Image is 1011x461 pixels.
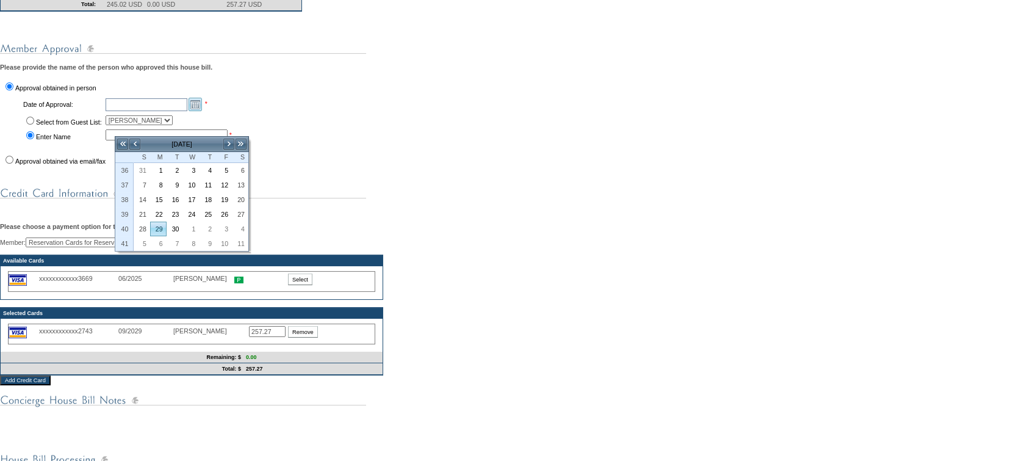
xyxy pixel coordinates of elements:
td: Saturday, September 27, 2025 [232,207,248,222]
a: Open the calendar popup. [189,98,202,111]
a: 15 [151,193,166,206]
td: Monday, October 06, 2025 [150,236,167,251]
th: Friday [215,152,232,163]
td: Friday, September 26, 2025 [215,207,232,222]
td: Friday, October 10, 2025 [215,236,232,251]
a: 21 [134,208,149,221]
td: Saturday, October 04, 2025 [232,222,248,236]
label: Approval obtained via email/fax [15,158,106,165]
a: 12 [216,178,231,192]
span: 245.02 USD [107,1,142,8]
td: Thursday, September 25, 2025 [199,207,215,222]
a: 13 [232,178,248,192]
a: 1 [151,164,166,177]
td: Sunday, October 05, 2025 [134,236,150,251]
a: 24 [184,208,199,221]
a: 1 [184,222,199,236]
td: Wednesday, September 24, 2025 [183,207,200,222]
td: Thursday, October 02, 2025 [199,222,215,236]
td: Wednesday, September 10, 2025 [183,178,200,192]
td: Available Cards [1,255,383,266]
img: icon_primary.gif [234,277,243,283]
a: 6 [151,237,166,250]
input: Remove [288,326,318,338]
a: 25 [200,208,215,221]
td: Date of Approval: [22,96,103,112]
a: 3 [184,164,199,177]
td: Saturday, September 13, 2025 [232,178,248,192]
th: 39 [115,207,134,222]
td: Tuesday, September 16, 2025 [167,192,183,207]
a: 4 [200,164,215,177]
a: 18 [200,193,215,206]
a: 31 [134,164,149,177]
td: Thursday, September 04, 2025 [199,163,215,178]
th: Saturday [232,152,248,163]
td: Wednesday, October 01, 2025 [183,222,200,236]
td: Friday, October 03, 2025 [215,222,232,236]
span: 257.27 USD [226,1,262,8]
th: Sunday [134,152,150,163]
td: Wednesday, September 17, 2025 [183,192,200,207]
td: Friday, September 05, 2025 [215,163,232,178]
span: 0.00 USD [147,1,175,8]
td: Thursday, October 09, 2025 [199,236,215,251]
a: << [117,138,129,150]
a: 23 [167,208,182,221]
th: 36 [115,163,134,178]
label: Approval obtained in person [15,84,96,92]
a: 9 [167,178,182,192]
td: Total: $ [1,363,243,375]
a: 3 [216,222,231,236]
th: 38 [115,192,134,207]
td: Saturday, October 11, 2025 [232,236,248,251]
td: Tuesday, September 02, 2025 [167,163,183,178]
td: Friday, September 19, 2025 [215,192,232,207]
a: 10 [184,178,199,192]
a: 7 [134,178,149,192]
a: 29 [151,222,166,236]
td: Sunday, September 14, 2025 [134,192,150,207]
td: Tuesday, September 23, 2025 [167,207,183,222]
a: 14 [134,193,149,206]
td: Monday, September 29, 2025 [150,222,167,236]
img: icon_cc_visa.gif [9,274,27,286]
td: Tuesday, September 30, 2025 [167,222,183,236]
td: Tuesday, September 09, 2025 [167,178,183,192]
div: xxxxxxxxxxxx3669 [39,275,118,282]
a: 2 [200,222,215,236]
td: Sunday, August 31, 2025 [134,163,150,178]
div: xxxxxxxxxxxx2743 [39,327,118,335]
td: 0.00 [243,352,383,363]
div: 06/2025 [118,275,173,282]
a: 19 [216,193,231,206]
a: 8 [184,237,199,250]
a: > [223,138,235,150]
td: Sunday, September 28, 2025 [134,222,150,236]
th: 41 [115,236,134,251]
td: Wednesday, September 03, 2025 [183,163,200,178]
a: 11 [232,237,248,250]
a: 8 [151,178,166,192]
th: Tuesday [167,152,183,163]
th: 37 [115,178,134,192]
td: Selected Cards [1,308,383,319]
td: Sunday, September 21, 2025 [134,207,150,222]
a: 7 [167,237,182,250]
td: Thursday, September 18, 2025 [199,192,215,207]
th: 40 [115,222,134,236]
a: 5 [216,164,231,177]
a: 2 [167,164,182,177]
a: 9 [200,237,215,250]
div: [PERSON_NAME] [173,275,234,282]
input: Select [288,274,312,285]
a: 10 [216,237,231,250]
a: 11 [200,178,215,192]
td: Saturday, September 20, 2025 [232,192,248,207]
td: Friday, September 12, 2025 [215,178,232,192]
td: Monday, September 15, 2025 [150,192,167,207]
img: icon_cc_visa.gif [9,327,27,338]
a: 6 [232,164,248,177]
td: Monday, September 08, 2025 [150,178,167,192]
th: Thursday [199,152,215,163]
